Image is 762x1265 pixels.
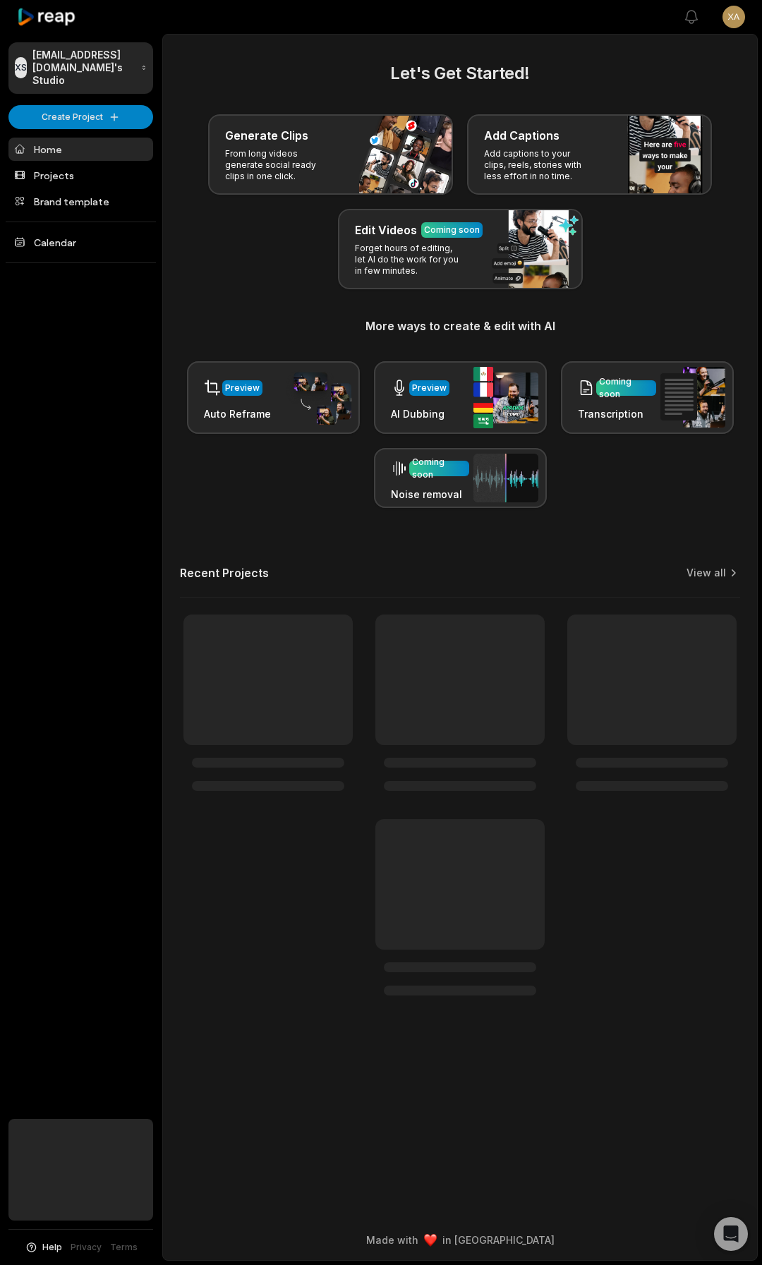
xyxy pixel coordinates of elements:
[412,456,466,481] div: Coming soon
[484,127,560,144] h3: Add Captions
[355,222,417,238] h3: Edit Videos
[71,1241,102,1254] a: Privacy
[412,382,447,394] div: Preview
[473,454,538,502] img: noise_removal.png
[355,243,464,277] p: Forget hours of editing, let AI do the work for you in few minutes.
[180,61,740,86] h2: Let's Get Started!
[8,164,153,187] a: Projects
[391,406,449,421] h3: AI Dubbing
[687,566,726,580] a: View all
[8,138,153,161] a: Home
[8,231,153,254] a: Calendar
[599,375,653,401] div: Coming soon
[391,487,469,502] h3: Noise removal
[176,1233,744,1247] div: Made with in [GEOGRAPHIC_DATA]
[714,1217,748,1251] div: Open Intercom Messenger
[424,224,480,236] div: Coming soon
[473,367,538,428] img: ai_dubbing.png
[15,57,27,78] div: XS
[225,382,260,394] div: Preview
[180,566,269,580] h2: Recent Projects
[204,406,271,421] h3: Auto Reframe
[8,105,153,129] button: Create Project
[8,190,153,213] a: Brand template
[286,370,351,425] img: auto_reframe.png
[180,317,740,334] h3: More ways to create & edit with AI
[25,1241,62,1254] button: Help
[225,148,334,182] p: From long videos generate social ready clips in one click.
[484,148,593,182] p: Add captions to your clips, reels, stories with less effort in no time.
[42,1241,62,1254] span: Help
[225,127,308,144] h3: Generate Clips
[578,406,656,421] h3: Transcription
[110,1241,138,1254] a: Terms
[660,367,725,428] img: transcription.png
[424,1234,437,1247] img: heart emoji
[32,49,135,87] p: [EMAIL_ADDRESS][DOMAIN_NAME]'s Studio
